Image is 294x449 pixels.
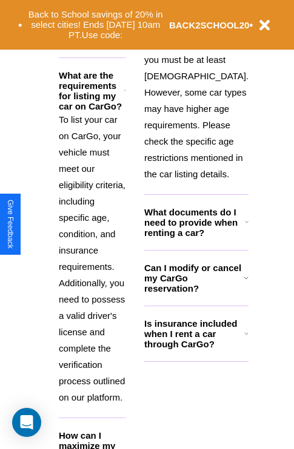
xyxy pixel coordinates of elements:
[144,318,244,349] h3: Is insurance included when I rent a car through CarGo?
[144,263,244,293] h3: Can I modify or cancel my CarGo reservation?
[6,200,15,249] div: Give Feedback
[144,35,249,182] p: To rent a car with CarGo, you must be at least [DEMOGRAPHIC_DATA]. However, some car types may ha...
[59,111,126,405] p: To list your car on CarGo, your vehicle must meet our eligibility criteria, including specific ag...
[169,20,250,30] b: BACK2SCHOOL20
[59,70,124,111] h3: What are the requirements for listing my car on CarGo?
[22,6,169,44] button: Back to School savings of 20% in select cities! Ends [DATE] 10am PT.Use code:
[144,207,245,238] h3: What documents do I need to provide when renting a car?
[12,408,41,437] div: Open Intercom Messenger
